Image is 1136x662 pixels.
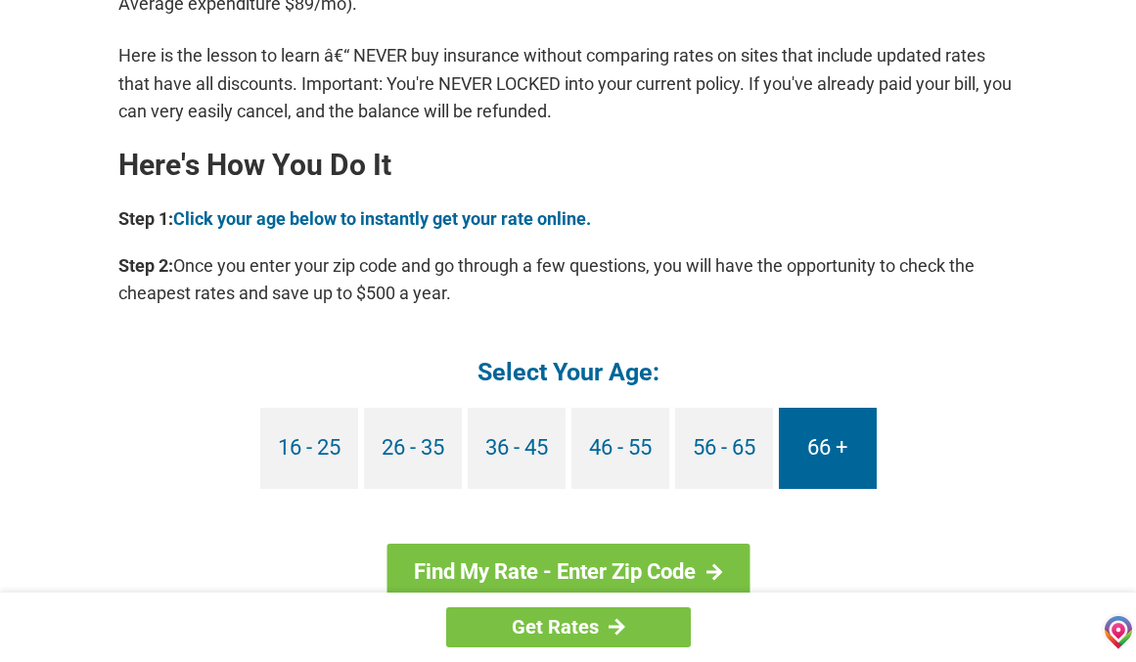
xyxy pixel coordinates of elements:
[364,408,462,489] a: 26 - 35
[675,408,773,489] a: 56 - 65
[118,252,1019,307] p: Once you enter your zip code and go through a few questions, you will have the opportunity to che...
[118,255,173,276] b: Step 2:
[1102,613,1135,649] img: jcrBskumnMAAAAASUVORK5CYII=
[173,208,591,229] a: Click your age below to instantly get your rate online.
[571,408,669,489] a: 46 - 55
[118,356,1019,388] h4: Select Your Age:
[446,607,691,647] a: Get Rates
[779,408,877,489] a: 66 +
[118,150,1019,181] h2: Here's How You Do It
[260,408,358,489] a: 16 - 25
[118,208,173,229] b: Step 1:
[386,544,750,600] a: Find My Rate - Enter Zip Code
[468,408,566,489] a: 36 - 45
[118,42,1019,124] p: Here is the lesson to learn â€“ NEVER buy insurance without comparing rates on sites that include...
